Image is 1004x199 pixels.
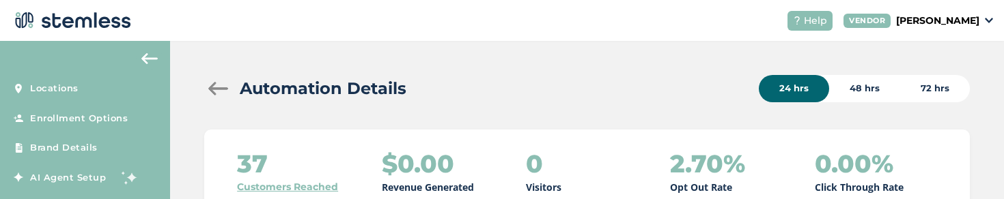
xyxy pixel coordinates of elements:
[30,141,98,155] span: Brand Details
[526,180,561,194] p: Visitors
[240,76,406,101] h2: Automation Details
[896,14,979,28] p: [PERSON_NAME]
[30,112,128,125] span: Enrollment Options
[141,53,158,64] img: icon-arrow-back-accent-c549486e.svg
[382,180,474,194] p: Revenue Generated
[670,180,732,194] p: Opt Out Rate
[526,150,543,177] h2: 0
[936,134,1004,199] iframe: Chat Widget
[237,180,338,194] a: Customers Reached
[815,180,904,194] p: Click Through Rate
[793,16,801,25] img: icon-help-white-03924b79.svg
[30,82,79,95] span: Locations
[804,14,827,28] span: Help
[829,75,900,102] div: 48 hrs
[670,150,745,177] h2: 2.70%
[116,164,143,191] img: glitter-stars-b7820f95.gif
[30,171,106,185] span: AI Agent Setup
[382,150,454,177] h2: $0.00
[900,75,970,102] div: 72 hrs
[985,18,993,23] img: icon_down-arrow-small-66adaf34.svg
[815,150,893,177] h2: 0.00%
[843,14,891,28] div: VENDOR
[237,150,268,177] h2: 37
[11,7,131,34] img: logo-dark-0685b13c.svg
[759,75,829,102] div: 24 hrs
